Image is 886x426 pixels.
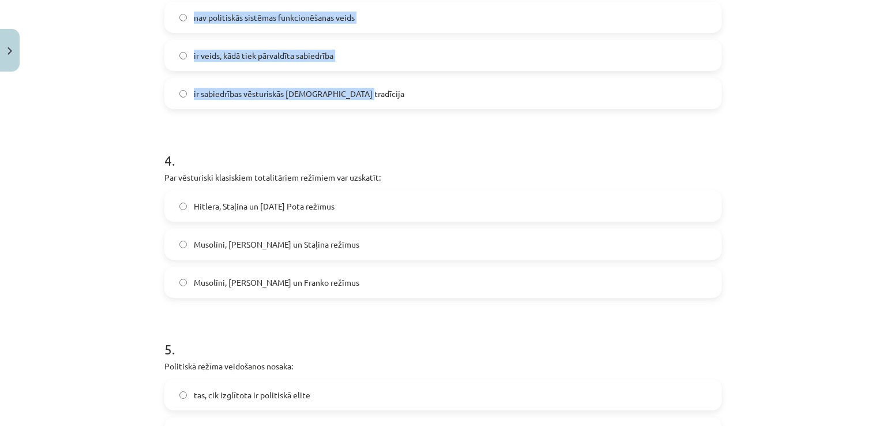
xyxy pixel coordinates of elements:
[194,389,310,401] span: tas, cik izglītota ir politiskā elite
[179,279,187,286] input: Musolīni, [PERSON_NAME] un Franko režīmus
[194,200,335,212] span: Hitlera, Staļina un [DATE] Pota režīmus
[164,360,722,372] p: Politiskā režīma veidošanos nosaka:
[179,391,187,399] input: tas, cik izglītota ir politiskā elite
[179,90,187,98] input: ir sabiedrības vēsturiskās [DEMOGRAPHIC_DATA] tradīcija
[194,276,359,289] span: Musolīni, [PERSON_NAME] un Franko režīmus
[7,47,12,55] img: icon-close-lesson-0947bae3869378f0d4975bcd49f059093ad1ed9edebbc8119c70593378902aed.svg
[194,88,404,100] span: ir sabiedrības vēsturiskās [DEMOGRAPHIC_DATA] tradīcija
[179,241,187,248] input: Musolīni, [PERSON_NAME] un Staļina režīmus
[179,203,187,210] input: Hitlera, Staļina un [DATE] Pota režīmus
[164,171,722,184] p: Par vēsturiski klasiskiem totalitāriem režīmiem var uzskatīt:
[179,52,187,59] input: ir veids, kādā tiek pārvaldīta sabiedrība
[194,50,333,62] span: ir veids, kādā tiek pārvaldīta sabiedrība
[194,12,355,24] span: nav politiskās sistēmas funkcionēšanas veids
[194,238,359,251] span: Musolīni, [PERSON_NAME] un Staļina režīmus
[179,14,187,21] input: nav politiskās sistēmas funkcionēšanas veids
[164,132,722,168] h1: 4 .
[164,321,722,357] h1: 5 .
